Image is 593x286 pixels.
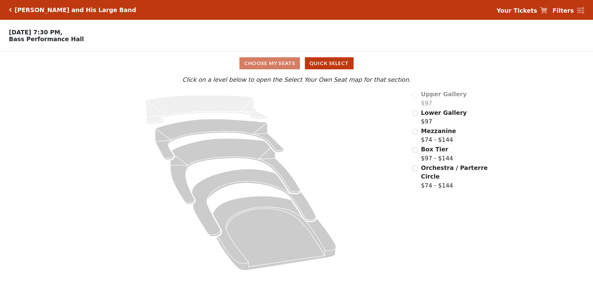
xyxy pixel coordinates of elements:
[155,119,283,160] path: Lower Gallery - Seats Available: 191
[213,196,336,271] path: Orchestra / Parterre Circle - Seats Available: 18
[15,6,136,14] h5: [PERSON_NAME] and His Large Band
[421,91,467,97] span: Upper Gallery
[421,128,456,134] span: Mezzanine
[421,108,467,126] label: $97
[421,163,488,190] label: $74 - $144
[552,7,574,14] strong: Filters
[78,75,515,84] p: Click on a level below to open the Select Your Own Seat map for that section.
[421,145,453,162] label: $97 - $144
[552,6,584,15] a: Filters
[146,95,267,124] path: Upper Gallery - Seats Available: 0
[421,109,467,116] span: Lower Gallery
[497,6,547,15] a: Your Tickets
[421,127,456,144] label: $74 - $144
[497,7,537,14] strong: Your Tickets
[9,8,12,12] a: Click here to go back to filters
[421,164,488,180] span: Orchestra / Parterre Circle
[421,90,467,107] label: $97
[421,146,448,153] span: Box Tier
[305,57,354,69] button: Quick Select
